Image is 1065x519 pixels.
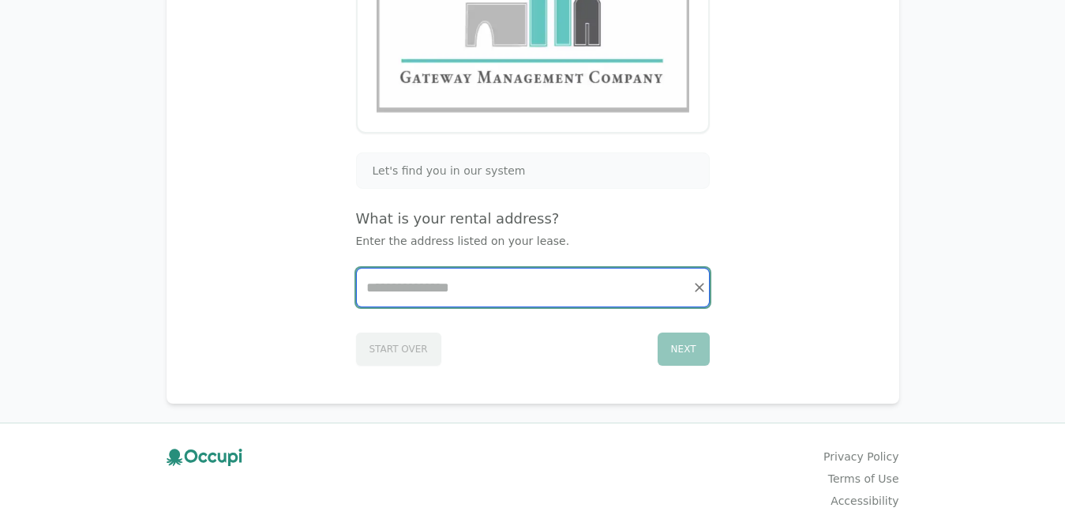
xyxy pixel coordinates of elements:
a: Accessibility [831,493,898,509]
a: Terms of Use [828,471,899,487]
h4: What is your rental address? [356,208,710,230]
input: Start typing... [357,269,709,307]
button: Clear [688,276,711,299]
p: Enter the address listed on your lease. [356,233,710,249]
a: Privacy Policy [823,449,898,464]
span: Let's find you in our system [373,163,526,179]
